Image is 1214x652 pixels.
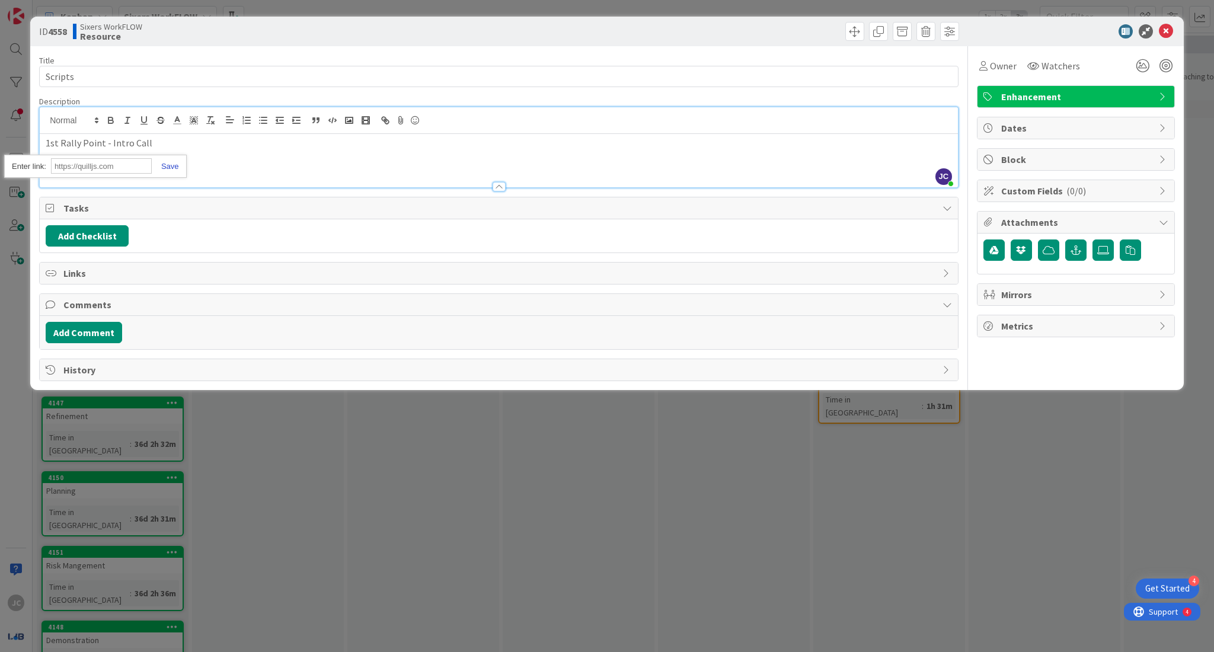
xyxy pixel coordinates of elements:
[1136,579,1199,599] div: Open Get Started checklist, remaining modules: 4
[80,22,142,31] span: Sixers WorkFLOW
[1189,576,1199,586] div: 4
[935,168,952,185] span: JC
[1066,185,1086,197] span: ( 0/0 )
[46,322,122,343] button: Add Comment
[1001,184,1153,198] span: Custom Fields
[63,201,937,215] span: Tasks
[39,55,55,66] label: Title
[63,266,937,280] span: Links
[1042,59,1080,73] span: Watchers
[46,225,129,247] button: Add Checklist
[25,2,54,16] span: Support
[62,5,65,14] div: 4
[39,24,67,39] span: ID
[46,136,952,150] p: 1st Rally Point - Intro Call
[63,298,937,312] span: Comments
[1145,583,1190,595] div: Get Started
[1001,287,1153,302] span: Mirrors
[51,158,152,174] input: https://quilljs.com
[48,25,67,37] b: 4558
[990,59,1017,73] span: Owner
[1001,319,1153,333] span: Metrics
[1001,90,1153,104] span: Enhancement
[1001,215,1153,229] span: Attachments
[39,96,80,107] span: Description
[1001,152,1153,167] span: Block
[1001,121,1153,135] span: Dates
[39,66,959,87] input: type card name here...
[80,31,142,41] b: Resource
[63,363,937,377] span: History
